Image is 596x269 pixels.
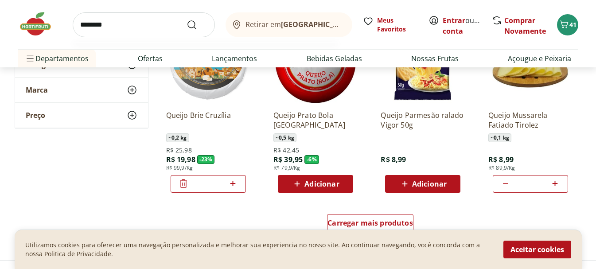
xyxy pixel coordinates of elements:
[273,164,300,172] span: R$ 79,9/Kg
[15,78,148,102] button: Marca
[281,19,430,29] b: [GEOGRAPHIC_DATA]/[GEOGRAPHIC_DATA]
[488,164,515,172] span: R$ 89,9/Kg
[443,16,491,36] a: Criar conta
[25,241,493,258] p: Utilizamos cookies para oferecer uma navegação personalizada e melhorar sua experiencia no nosso ...
[26,111,45,120] span: Preço
[25,48,89,69] span: Departamentos
[166,110,250,130] a: Queijo Brie Cruzília
[73,12,215,37] input: search
[197,155,215,164] span: - 23 %
[166,133,189,142] span: ~ 0,2 kg
[25,48,35,69] button: Menu
[381,155,406,164] span: R$ 8,99
[273,133,296,142] span: ~ 0,5 kg
[488,110,573,130] a: Queijo Mussarela Fatiado Tirolez
[304,180,339,187] span: Adicionar
[411,53,459,64] a: Nossas Frutas
[212,53,257,64] a: Lançamentos
[166,155,195,164] span: R$ 19,98
[443,16,465,25] a: Entrar
[385,175,460,193] button: Adicionar
[557,14,578,35] button: Carrinho
[273,110,358,130] a: Queijo Prato Bola [GEOGRAPHIC_DATA]
[187,19,208,30] button: Submit Search
[166,164,193,172] span: R$ 99,9/Kg
[443,15,482,36] span: ou
[15,103,148,128] button: Preço
[138,53,163,64] a: Ofertas
[327,214,413,235] a: Carregar mais produtos
[273,146,299,155] span: R$ 42,45
[304,155,319,164] span: - 6 %
[381,110,465,130] a: Queijo Parmesão ralado Vigor 50g
[569,20,577,29] span: 41
[327,219,413,226] span: Carregar mais produtos
[26,86,48,94] span: Marca
[504,16,546,36] a: Comprar Novamente
[363,16,418,34] a: Meus Favoritos
[412,180,447,187] span: Adicionar
[18,11,62,37] img: Hortifruti
[503,241,571,258] button: Aceitar cookies
[245,20,343,28] span: Retirar em
[488,155,514,164] span: R$ 8,99
[226,12,352,37] button: Retirar em[GEOGRAPHIC_DATA]/[GEOGRAPHIC_DATA]
[307,53,362,64] a: Bebidas Geladas
[488,133,511,142] span: ~ 0,1 kg
[508,53,571,64] a: Açougue e Peixaria
[377,16,418,34] span: Meus Favoritos
[166,146,192,155] span: R$ 25,98
[273,155,303,164] span: R$ 39,95
[278,175,353,193] button: Adicionar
